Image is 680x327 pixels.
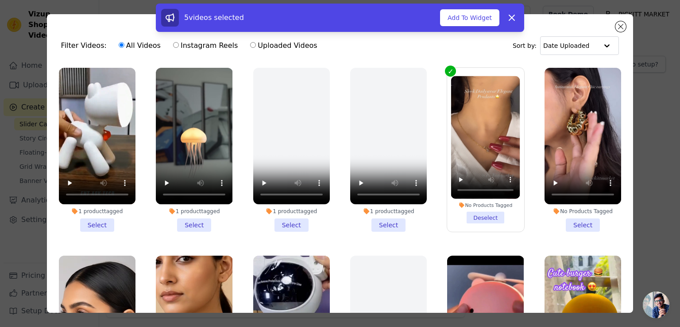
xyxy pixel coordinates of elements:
div: 1 product tagged [156,208,232,215]
span: 5 videos selected [184,13,244,22]
div: 1 product tagged [59,208,135,215]
label: Uploaded Videos [250,40,317,51]
div: Sort by: [513,36,619,55]
div: Filter Videos: [61,35,322,56]
div: 1 product tagged [253,208,330,215]
div: No Products Tagged [545,208,621,215]
div: No Products Tagged [451,202,520,208]
div: Open chat [643,292,669,318]
button: Add To Widget [440,9,499,26]
label: All Videos [118,40,161,51]
label: Instagram Reels [173,40,238,51]
div: 1 product tagged [350,208,427,215]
